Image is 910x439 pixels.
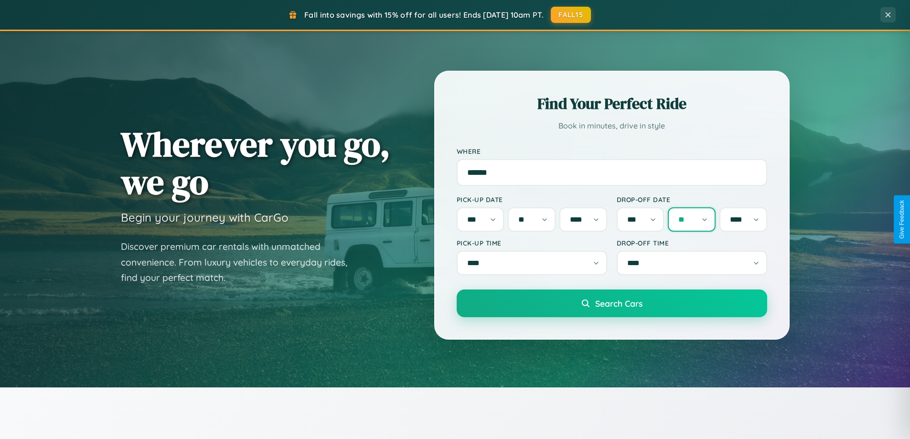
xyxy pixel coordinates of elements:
[121,125,390,201] h1: Wherever you go, we go
[457,195,607,203] label: Pick-up Date
[457,289,767,317] button: Search Cars
[551,7,591,23] button: FALL15
[457,93,767,114] h2: Find Your Perfect Ride
[304,10,544,20] span: Fall into savings with 15% off for all users! Ends [DATE] 10am PT.
[899,200,905,239] div: Give Feedback
[121,239,360,286] p: Discover premium car rentals with unmatched convenience. From luxury vehicles to everyday rides, ...
[457,147,767,155] label: Where
[457,119,767,133] p: Book in minutes, drive in style
[617,195,767,203] label: Drop-off Date
[595,298,642,309] span: Search Cars
[617,239,767,247] label: Drop-off Time
[457,239,607,247] label: Pick-up Time
[121,210,289,225] h3: Begin your journey with CarGo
